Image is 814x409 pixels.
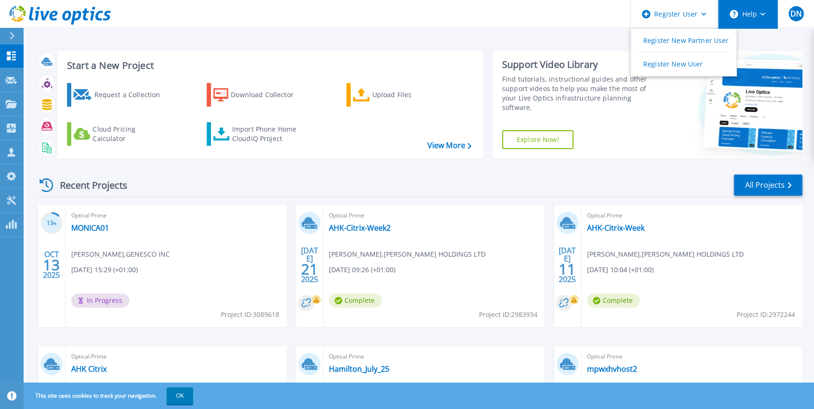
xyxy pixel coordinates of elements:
[587,265,654,275] span: [DATE] 10:04 (+01:00)
[372,85,447,104] div: Upload Files
[502,130,574,149] a: Explore Now!
[329,364,389,374] a: Hamilton_July_25
[479,309,537,320] span: Project ID: 2983934
[94,85,169,104] div: Request a Collection
[67,60,471,71] h3: Start a New Project
[346,83,452,107] a: Upload Files
[53,221,57,226] span: %
[36,174,140,197] div: Recent Projects
[67,122,172,146] a: Cloud Pricing Calculator
[502,58,659,71] div: Support Video Library
[329,223,391,233] a: AHK-Citrix-Week2
[92,125,168,143] div: Cloud Pricing Calculator
[329,351,538,362] span: Optical Prime
[631,29,736,52] a: Register New Partner User
[631,52,736,75] a: Register New User
[790,10,801,17] span: DN
[71,265,138,275] span: [DATE] 15:29 (+01:00)
[167,387,193,404] button: OK
[427,141,471,150] a: View More
[587,293,640,308] span: Complete
[587,223,645,233] a: AHK-Citrix-Week
[232,125,306,143] div: Import Phone Home CloudIQ Project
[502,75,659,112] div: Find tutorials, instructional guides and other support videos to help you make the most of your L...
[587,351,797,362] span: Optical Prime
[587,249,744,259] span: [PERSON_NAME] , [PERSON_NAME] HOLDINGS LTD
[329,210,538,221] span: Optical Prime
[43,261,60,269] span: 13
[559,265,576,273] span: 11
[71,293,129,308] span: In Progress
[587,364,637,374] a: mpwxhvhost2
[71,351,281,362] span: Optical Prime
[231,85,306,104] div: Download Collector
[734,175,802,196] a: All Projects
[301,265,318,273] span: 21
[41,218,63,229] h3: 13
[71,364,107,374] a: AHK Citrix
[71,210,281,221] span: Optical Prime
[329,249,486,259] span: [PERSON_NAME] , [PERSON_NAME] HOLDINGS LTD
[207,83,312,107] a: Download Collector
[71,249,170,259] span: [PERSON_NAME] , GENESCO INC
[26,387,193,404] span: This site uses cookies to track your navigation.
[329,265,395,275] span: [DATE] 09:26 (+01:00)
[329,293,382,308] span: Complete
[221,309,279,320] span: Project ID: 3089618
[67,83,172,107] a: Request a Collection
[737,309,795,320] span: Project ID: 2972244
[558,248,576,282] div: [DATE] 2025
[587,210,797,221] span: Optical Prime
[301,248,319,282] div: [DATE] 2025
[42,248,60,282] div: OCT 2025
[71,223,109,233] a: MONICA01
